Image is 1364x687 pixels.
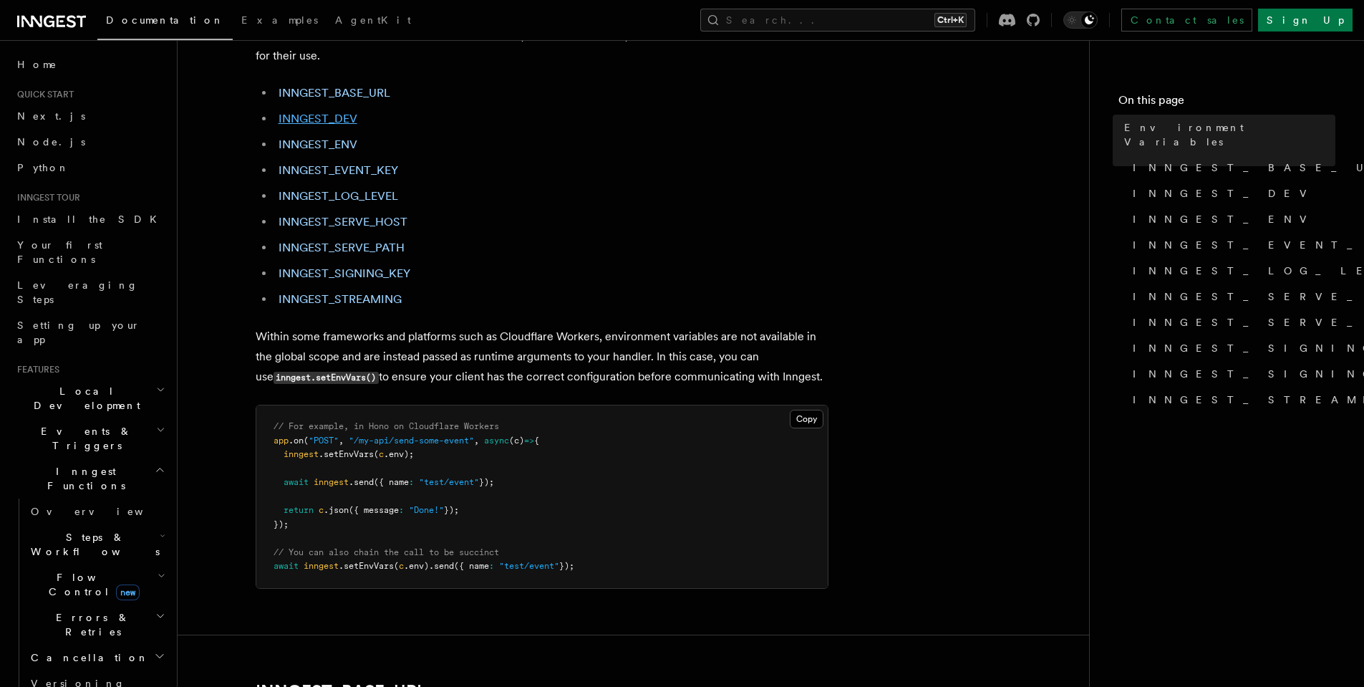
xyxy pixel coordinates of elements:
[279,112,357,125] a: INNGEST_DEV
[11,232,168,272] a: Your first Functions
[790,410,823,428] button: Copy
[25,605,168,645] button: Errors & Retries
[97,4,233,40] a: Documentation
[106,14,224,26] span: Documentation
[279,86,390,100] a: INNGEST_BASE_URL
[284,505,314,515] span: return
[279,189,398,203] a: INNGEST_LOG_LEVEL
[499,561,559,571] span: "test/event"
[304,436,309,446] span: (
[534,436,539,446] span: {
[1127,284,1335,309] a: INNGEST_SERVE_HOST
[1127,232,1335,258] a: INNGEST_EVENT_KEY
[17,279,138,305] span: Leveraging Steps
[319,449,374,459] span: .setEnvVars
[11,89,74,100] span: Quick start
[25,650,149,665] span: Cancellation
[116,585,140,600] span: new
[233,4,327,39] a: Examples
[279,163,398,177] a: INNGEST_EVENT_KEY
[419,477,479,487] span: "test/event"
[279,138,357,151] a: INNGEST_ENV
[509,436,524,446] span: (c)
[349,477,374,487] span: .send
[314,477,349,487] span: inngest
[394,561,399,571] span: (
[25,530,160,559] span: Steps & Workflows
[11,312,168,352] a: Setting up your app
[1127,309,1335,335] a: INNGEST_SERVE_PATH
[279,241,405,254] a: INNGEST_SERVE_PATH
[17,110,85,122] span: Next.js
[1127,155,1335,181] a: INNGEST_BASE_URL
[25,610,155,639] span: Errors & Retries
[454,561,489,571] span: ({ name
[274,561,299,571] span: await
[1127,206,1335,232] a: INNGEST_ENV
[474,436,479,446] span: ,
[25,499,168,524] a: Overview
[11,52,168,77] a: Home
[429,561,454,571] span: .send
[289,436,304,446] span: .on
[700,9,975,32] button: Search...Ctrl+K
[1127,361,1335,387] a: INNGEST_SIGNING_KEY_FALLBACK
[11,384,156,413] span: Local Development
[274,421,499,431] span: // For example, in Hono on Cloudflare Workers
[374,449,379,459] span: (
[327,4,420,39] a: AgentKit
[1127,258,1335,284] a: INNGEST_LOG_LEVEL
[17,136,85,148] span: Node.js
[11,364,59,375] span: Features
[11,206,168,232] a: Install the SDK
[335,14,411,26] span: AgentKit
[479,477,494,487] span: });
[279,292,402,306] a: INNGEST_STREAMING
[284,477,309,487] span: await
[279,266,410,280] a: INNGEST_SIGNING_KEY
[11,103,168,129] a: Next.js
[1127,335,1335,361] a: INNGEST_SIGNING_KEY
[11,272,168,312] a: Leveraging Steps
[349,505,399,515] span: ({ message
[274,547,499,557] span: // You can also chain the call to be succinct
[1063,11,1098,29] button: Toggle dark mode
[559,561,574,571] span: });
[384,449,414,459] span: .env);
[11,458,168,499] button: Inngest Functions
[379,449,384,459] span: c
[11,155,168,181] a: Python
[25,524,168,565] button: Steps & Workflows
[25,570,158,599] span: Flow Control
[409,505,444,515] span: "Done!"
[256,26,828,66] p: We'll look at all available environment variables here, what to set them to, and what our recomme...
[374,477,409,487] span: ({ name
[11,378,168,418] button: Local Development
[489,561,494,571] span: :
[241,14,318,26] span: Examples
[11,464,155,493] span: Inngest Functions
[25,645,168,671] button: Cancellation
[409,477,414,487] span: :
[17,320,140,345] span: Setting up your app
[319,505,324,515] span: c
[1133,212,1315,226] span: INNGEST_ENV
[1124,120,1335,149] span: Environment Variables
[339,436,344,446] span: ,
[304,561,339,571] span: inngest
[17,57,57,72] span: Home
[524,436,534,446] span: =>
[1133,186,1315,201] span: INNGEST_DEV
[399,505,404,515] span: :
[11,418,168,458] button: Events & Triggers
[284,449,319,459] span: inngest
[279,215,407,229] a: INNGEST_SERVE_HOST
[349,436,474,446] span: "/my-api/send-some-event"
[11,129,168,155] a: Node.js
[1118,92,1335,115] h4: On this page
[934,13,967,27] kbd: Ctrl+K
[324,505,349,515] span: .json
[1118,115,1335,155] a: Environment Variables
[11,424,156,453] span: Events & Triggers
[274,372,379,384] code: inngest.setEnvVars()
